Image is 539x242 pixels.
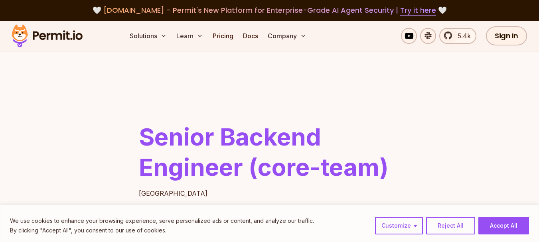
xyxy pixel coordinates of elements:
p: We use cookies to enhance your browsing experience, serve personalized ads or content, and analyz... [10,216,314,226]
button: Reject All [426,217,475,234]
p: By clicking "Accept All", you consent to our use of cookies. [10,226,314,235]
p: [GEOGRAPHIC_DATA] [139,189,401,198]
a: Pricing [209,28,237,44]
span: 5.4k [453,31,471,41]
a: Try it here [400,5,436,16]
button: Solutions [126,28,170,44]
a: 5.4k [439,28,476,44]
img: Permit logo [8,22,86,49]
button: Company [265,28,310,44]
button: Learn [173,28,206,44]
h1: Senior Backend Engineer (core-team) [139,122,401,182]
a: Docs [240,28,261,44]
button: Customize [375,217,423,234]
div: 🤍 🤍 [19,5,520,16]
a: Sign In [486,26,527,45]
span: [DOMAIN_NAME] - Permit's New Platform for Enterprise-Grade AI Agent Security | [103,5,436,15]
button: Accept All [478,217,529,234]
